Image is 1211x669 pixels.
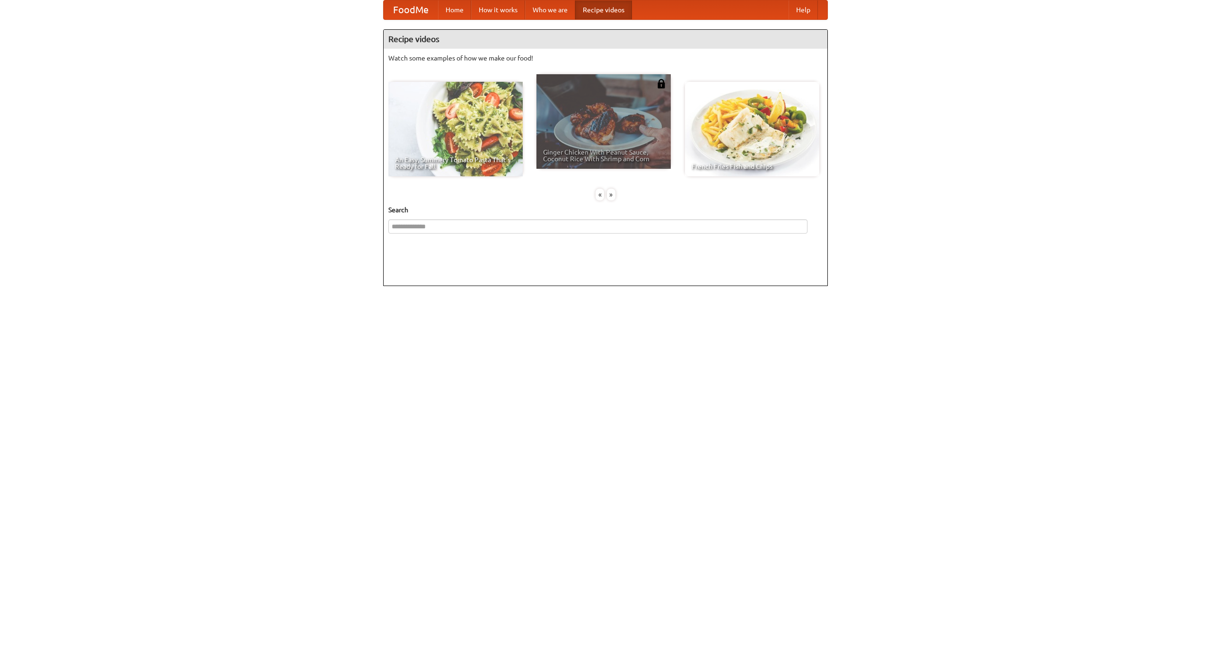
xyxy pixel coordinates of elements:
[471,0,525,19] a: How it works
[657,79,666,88] img: 483408.png
[388,53,823,63] p: Watch some examples of how we make our food!
[525,0,575,19] a: Who we are
[388,82,523,176] a: An Easy, Summery Tomato Pasta That's Ready for Fall
[692,163,813,170] span: French Fries Fish and Chips
[395,156,516,170] span: An Easy, Summery Tomato Pasta That's Ready for Fall
[685,82,819,176] a: French Fries Fish and Chips
[384,30,827,49] h4: Recipe videos
[789,0,818,19] a: Help
[438,0,471,19] a: Home
[607,189,615,200] div: »
[596,189,604,200] div: «
[388,205,823,215] h5: Search
[575,0,632,19] a: Recipe videos
[384,0,438,19] a: FoodMe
